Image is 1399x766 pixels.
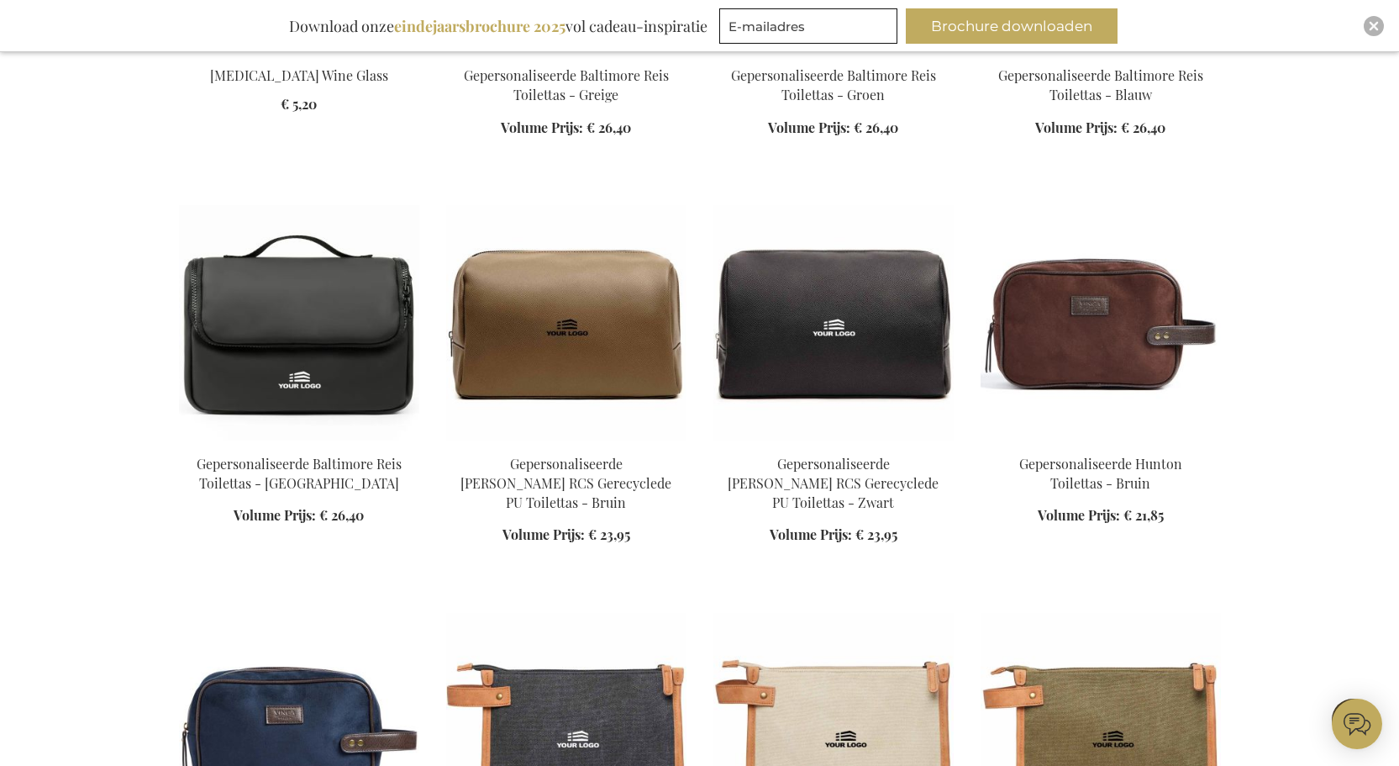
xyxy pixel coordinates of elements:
[281,8,715,44] div: Download onze vol cadeau-inspiratie
[719,8,897,44] input: E-mailadres
[210,66,388,84] a: [MEDICAL_DATA] Wine Glass
[501,119,631,138] a: Volume Prijs: € 26,40
[1123,506,1164,524] span: € 21,85
[1035,119,1118,136] span: Volume Prijs:
[998,66,1203,103] a: Gepersonaliseerde Baltimore Reis Toilettas - Blauw
[394,16,565,36] b: eindejaarsbrochure 2025
[588,526,630,543] span: € 23,95
[460,455,671,511] a: Gepersonaliseerde [PERSON_NAME] RCS Gerecyclede PU Toilettas - Bruin
[446,205,686,441] img: Personalised Bermond RCS Recycled PU Toiletry Bag - Brown
[234,506,316,524] span: Volume Prijs:
[281,95,317,113] span: € 5,20
[981,434,1221,450] a: Personalised Hunton Toiletry Bag - Brown
[770,526,852,543] span: Volume Prijs:
[1035,119,1165,138] a: Volume Prijs: € 26,40
[179,205,419,441] img: Personalised Baltimore Travel Toiletry Bag - Black
[713,45,954,61] a: Personalised Baltimore Travel Toiletry Bag - Green
[446,434,686,450] a: Personalised Bermond RCS Recycled PU Toiletry Bag - Brown
[1121,119,1165,136] span: € 26,40
[319,506,364,524] span: € 26,40
[501,119,583,136] span: Volume Prijs:
[713,434,954,450] a: Personalised Bermond RCS Recycled PU Toiletry Bag - Black
[768,119,850,136] span: Volume Prijs:
[713,205,954,441] img: Personalised Bermond RCS Recycled PU Toiletry Bag - Black
[981,205,1221,441] img: Personalised Hunton Toiletry Bag - Brown
[855,526,897,543] span: € 23,95
[728,455,939,511] a: Gepersonaliseerde [PERSON_NAME] RCS Gerecyclede PU Toilettas - Zwart
[586,119,631,136] span: € 26,40
[731,66,936,103] a: Gepersonaliseerde Baltimore Reis Toilettas - Groen
[502,526,630,545] a: Volume Prijs: € 23,95
[446,45,686,61] a: Personalised Baltimore Travel Toiletry Bag - Greige
[1332,699,1382,749] iframe: belco-activator-frame
[464,66,669,103] a: Gepersonaliseerde Baltimore Reis Toilettas - Greige
[234,506,364,526] a: Volume Prijs: € 26,40
[1038,506,1120,524] span: Volume Prijs:
[981,45,1221,61] a: Personalised Baltimore Travel Toiletry Bag - Blue
[770,526,897,545] a: Volume Prijs: € 23,95
[502,526,585,543] span: Volume Prijs:
[854,119,898,136] span: € 26,40
[197,455,402,492] a: Gepersonaliseerde Baltimore Reis Toilettas - [GEOGRAPHIC_DATA]
[1369,21,1379,31] img: Close
[906,8,1118,44] button: Brochure downloaden
[1038,506,1164,526] a: Volume Prijs: € 21,85
[1019,455,1182,492] a: Gepersonaliseerde Hunton Toilettas - Bruin
[768,119,898,138] a: Volume Prijs: € 26,40
[179,45,419,61] a: Allegra Wine Glass
[1364,16,1384,36] div: Close
[179,434,419,450] a: Personalised Baltimore Travel Toiletry Bag - Black
[719,8,902,49] form: marketing offers and promotions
